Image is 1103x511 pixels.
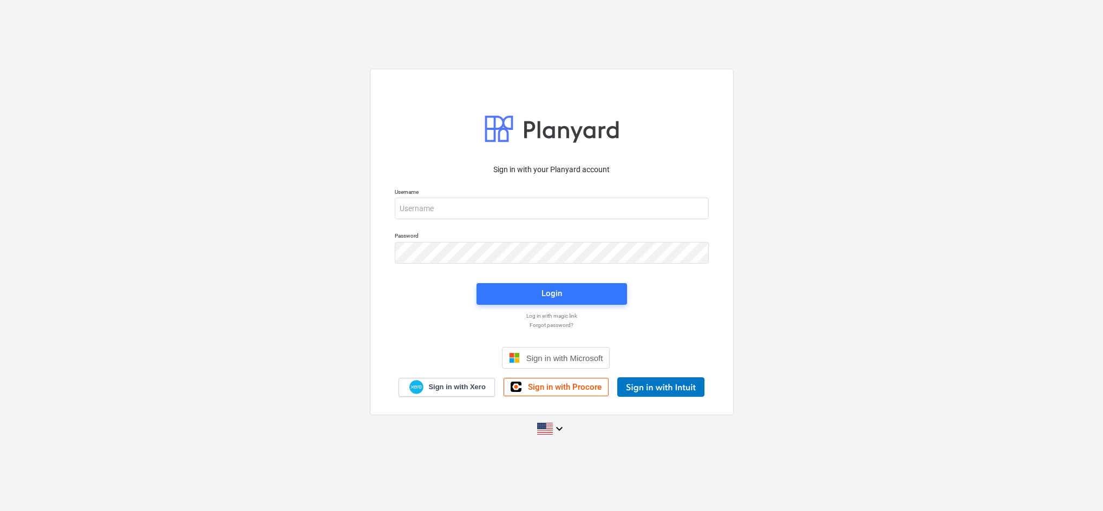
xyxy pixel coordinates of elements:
[428,382,485,392] span: Sign in with Xero
[389,322,714,329] a: Forgot password?
[395,232,709,241] p: Password
[528,382,602,392] span: Sign in with Procore
[395,198,709,219] input: Username
[526,353,603,363] span: Sign in with Microsoft
[477,283,627,305] button: Login
[509,352,520,363] img: Microsoft logo
[504,378,609,396] a: Sign in with Procore
[389,312,714,319] a: Log in with magic link
[395,188,709,198] p: Username
[409,380,423,395] img: Xero logo
[541,286,562,300] div: Login
[399,378,495,397] a: Sign in with Xero
[553,422,566,435] i: keyboard_arrow_down
[395,164,709,175] p: Sign in with your Planyard account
